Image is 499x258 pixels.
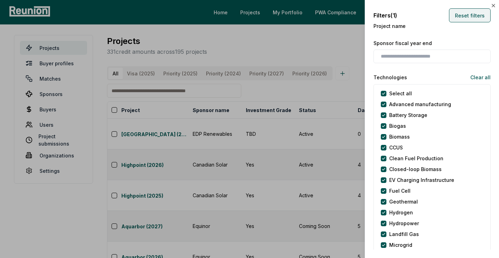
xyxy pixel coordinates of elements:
label: Geothermal [389,198,418,205]
label: Clean Fuel Production [389,155,443,162]
h4: Filters (1) [373,11,397,20]
label: Biomass [389,133,410,140]
label: Closed-loop Biomass [389,165,442,173]
label: Microgrid [389,241,412,249]
label: CCUS [389,144,403,151]
label: Sponsor fiscal year end [373,39,491,47]
button: Reset filters [449,8,491,22]
label: EV Charging Infrastructure [389,176,454,184]
label: Landfill Gas [389,230,419,238]
label: Technologies [373,74,407,81]
button: Clear all [465,70,491,84]
label: Hydropower [389,220,419,227]
label: Hydrogen [389,209,413,216]
label: Advanced manufacturing [389,101,451,108]
label: Select all [389,90,412,97]
label: Fuel Cell [389,187,411,194]
label: Battery Storage [389,111,427,119]
label: Project name [373,22,491,30]
label: Biogas [389,122,406,130]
